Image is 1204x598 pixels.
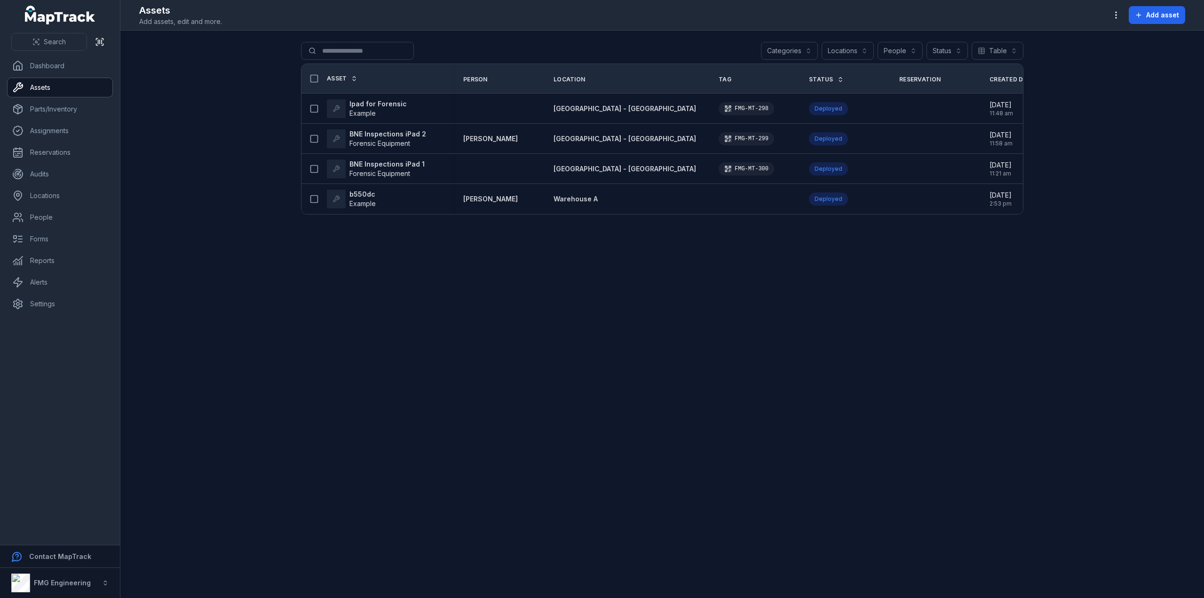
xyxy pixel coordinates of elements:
span: 11:58 am [990,140,1013,147]
button: Status [927,42,968,60]
span: Status [809,76,833,83]
button: Locations [822,42,874,60]
button: Categories [761,42,818,60]
span: Add assets, edit and more. [139,17,222,26]
div: FMG-MT-299 [719,132,774,145]
time: 2/10/2025, 2:53:37 PM [990,191,1012,207]
a: Asset [327,75,357,82]
strong: Ipad for Forensic [349,99,407,109]
span: [DATE] [990,191,1012,200]
a: [PERSON_NAME] [463,194,518,204]
span: 2:53 pm [990,200,1012,207]
span: Tag [719,76,731,83]
span: Example [349,109,376,117]
span: Asset [327,75,347,82]
a: Reservations [8,143,112,162]
a: Dashboard [8,56,112,75]
a: Assets [8,78,112,97]
div: Deployed [809,162,848,175]
span: Add asset [1146,10,1179,20]
span: Reservation [899,76,941,83]
span: Forensic Equipment [349,169,410,177]
time: 9/30/2025, 11:58:19 AM [990,130,1013,147]
a: b550dcExample [327,190,376,208]
a: Locations [8,186,112,205]
span: [GEOGRAPHIC_DATA] - [GEOGRAPHIC_DATA] [554,104,696,112]
strong: b550dc [349,190,376,199]
a: Parts/Inventory [8,100,112,119]
span: [GEOGRAPHIC_DATA] - [GEOGRAPHIC_DATA] [554,165,696,173]
a: Reports [8,251,112,270]
h2: Assets [139,4,222,17]
a: BNE Inspections iPad 1Forensic Equipment [327,159,425,178]
div: Deployed [809,102,848,115]
span: Example [349,199,376,207]
span: Person [463,76,488,83]
a: MapTrack [25,6,95,24]
span: Created Date [990,76,1035,83]
span: Warehouse A [554,195,598,203]
button: People [878,42,923,60]
div: FMG-MT-300 [719,162,774,175]
a: [GEOGRAPHIC_DATA] - [GEOGRAPHIC_DATA] [554,164,696,174]
span: Location [554,76,585,83]
a: Warehouse A [554,194,598,204]
span: [DATE] [990,130,1013,140]
a: Forms [8,230,112,248]
a: Created Date [990,76,1046,83]
div: Deployed [809,192,848,206]
div: FMG-MT-298 [719,102,774,115]
span: Forensic Equipment [349,139,410,147]
a: [PERSON_NAME] [463,134,518,144]
time: 9/30/2025, 11:21:53 AM [990,160,1012,177]
a: Audits [8,165,112,183]
span: Search [44,37,66,47]
strong: BNE Inspections iPad 2 [349,129,426,139]
a: People [8,208,112,227]
span: [DATE] [990,100,1013,110]
a: BNE Inspections iPad 2Forensic Equipment [327,129,426,148]
strong: BNE Inspections iPad 1 [349,159,425,169]
a: Status [809,76,844,83]
span: 11:48 am [990,110,1013,117]
strong: Contact MapTrack [29,552,91,560]
div: Deployed [809,132,848,145]
button: Add asset [1129,6,1185,24]
span: 11:21 am [990,170,1012,177]
a: Settings [8,295,112,313]
span: [DATE] [990,160,1012,170]
a: Ipad for ForensicExample [327,99,407,118]
a: [GEOGRAPHIC_DATA] - [GEOGRAPHIC_DATA] [554,134,696,144]
a: Assignments [8,121,112,140]
a: [GEOGRAPHIC_DATA] - [GEOGRAPHIC_DATA] [554,104,696,113]
a: Alerts [8,273,112,292]
button: Search [11,33,87,51]
span: [GEOGRAPHIC_DATA] - [GEOGRAPHIC_DATA] [554,135,696,143]
button: Table [972,42,1023,60]
time: 10/1/2025, 11:48:07 AM [990,100,1013,117]
strong: FMG Engineering [34,579,91,587]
